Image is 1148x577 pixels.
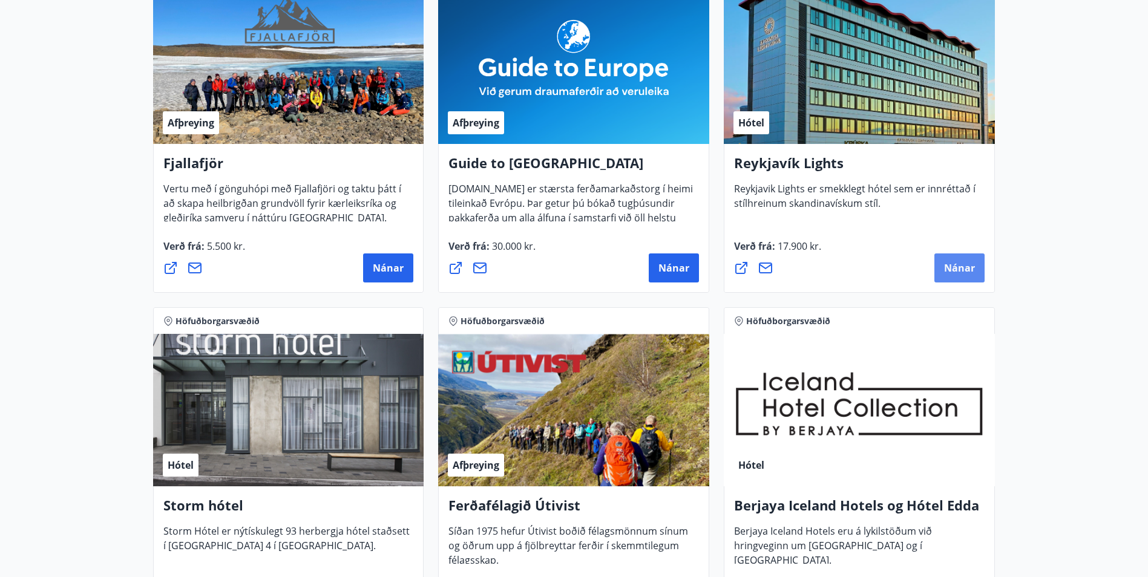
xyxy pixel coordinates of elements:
[175,315,260,327] span: Höfuðborgarsvæðið
[448,154,699,181] h4: Guide to [GEOGRAPHIC_DATA]
[168,116,214,129] span: Afþreying
[453,458,499,472] span: Afþreying
[448,524,688,576] span: Síðan 1975 hefur Útivist boðið félagsmönnum sínum og öðrum upp á fjölbreyttar ferðir í skemmtileg...
[738,458,764,472] span: Hótel
[448,240,536,262] span: Verð frá :
[163,240,245,262] span: Verð frá :
[163,496,414,524] h4: Storm hótel
[205,240,245,253] span: 5.500 kr.
[649,253,699,282] button: Nánar
[734,240,821,262] span: Verð frá :
[775,240,821,253] span: 17.900 kr.
[448,182,693,263] span: [DOMAIN_NAME] er stærsta ferðamarkaðstorg í heimi tileinkað Evrópu. Þar getur þú bókað tugþúsundi...
[373,261,404,275] span: Nánar
[163,154,414,181] h4: Fjallafjör
[453,116,499,129] span: Afþreying
[461,315,545,327] span: Höfuðborgarsvæðið
[734,524,932,576] span: Berjaya Iceland Hotels eru á lykilstöðum við hringveginn um [GEOGRAPHIC_DATA] og í [GEOGRAPHIC_DA...
[168,458,194,472] span: Hótel
[363,253,413,282] button: Nánar
[163,524,410,562] span: Storm Hótel er nýtískulegt 93 herbergja hótel staðsett í [GEOGRAPHIC_DATA] 4 í [GEOGRAPHIC_DATA].
[944,261,975,275] span: Nánar
[738,116,764,129] span: Hótel
[934,253,985,282] button: Nánar
[448,496,699,524] h4: Ferðafélagið Útivist
[734,154,985,181] h4: Reykjavík Lights
[163,182,401,234] span: Vertu með í gönguhópi með Fjallafjöri og taktu þátt í að skapa heilbrigðan grundvöll fyrir kærlei...
[734,496,985,524] h4: Berjaya Iceland Hotels og Hótel Edda
[746,315,830,327] span: Höfuðborgarsvæðið
[658,261,689,275] span: Nánar
[490,240,536,253] span: 30.000 kr.
[734,182,976,220] span: Reykjavik Lights er smekklegt hótel sem er innréttað í stílhreinum skandinavískum stíl.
